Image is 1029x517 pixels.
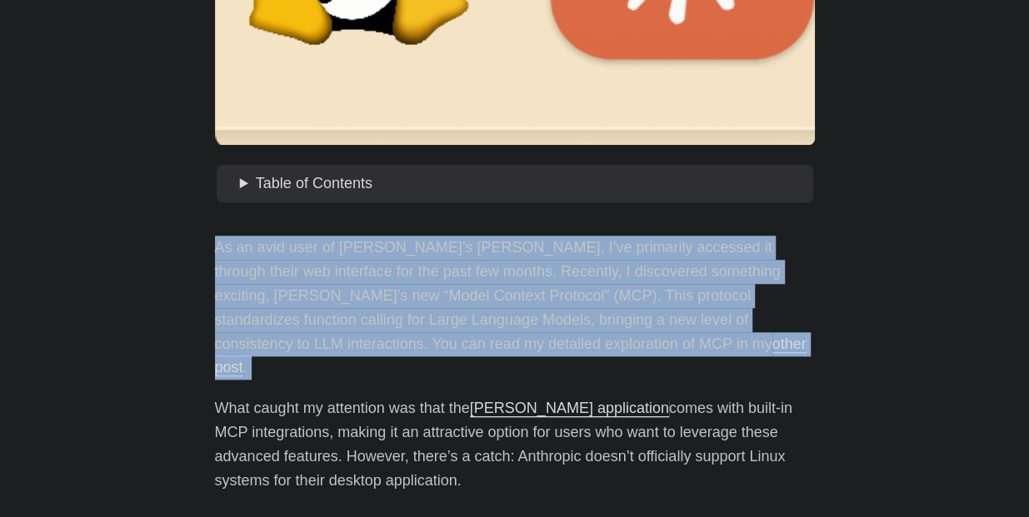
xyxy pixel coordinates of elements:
[215,396,815,492] p: What caught my attention was that the comes with built-in MCP integrations, making it an attracti...
[215,336,807,376] a: other post
[256,175,372,191] span: Table of Contents
[470,400,669,416] a: [PERSON_NAME] application
[215,236,815,380] p: As an avid user of [PERSON_NAME]’s [PERSON_NAME], I’ve primarily accessed it through their web in...
[240,172,807,196] summary: Table of Contents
